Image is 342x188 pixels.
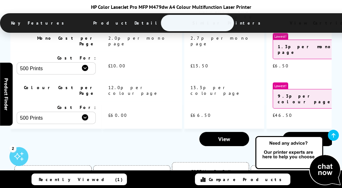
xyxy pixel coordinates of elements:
span: £10.00 [108,63,126,69]
span: Similar Printers [183,15,273,31]
span: Cost For: [57,55,96,61]
img: Open Live Chat window [254,135,342,187]
span: Colour Cost per Page [24,85,96,96]
span: Cost For: [57,105,96,110]
span: 2.7p per mono page [191,35,252,47]
span: 2.0p per mono page [108,35,168,47]
span: £6.50 [273,63,289,69]
span: Lowest! [273,83,288,89]
span: £60.00 [108,112,127,118]
a: View [282,132,334,146]
span: Product Details [84,15,176,31]
span: Recently Viewed (1) [39,177,123,182]
span: £66.50 [191,112,211,118]
div: 2 [9,145,16,152]
a: Recently Viewed (1) [31,174,127,185]
span: £13.50 [191,63,208,69]
span: 13.3p per colour page [191,85,241,96]
a: Compare Products [195,174,291,185]
span: 12.0p per colour page [108,85,159,96]
span: Key Features [2,15,77,31]
span: Compare Products [208,177,285,182]
span: Product Finder [3,78,9,110]
span: View [218,135,230,143]
span: FREE Next Day Delivery On Orders Over £125 ex VAT* [191,169,242,187]
a: View [199,132,249,146]
span: £46.50 [273,112,292,118]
